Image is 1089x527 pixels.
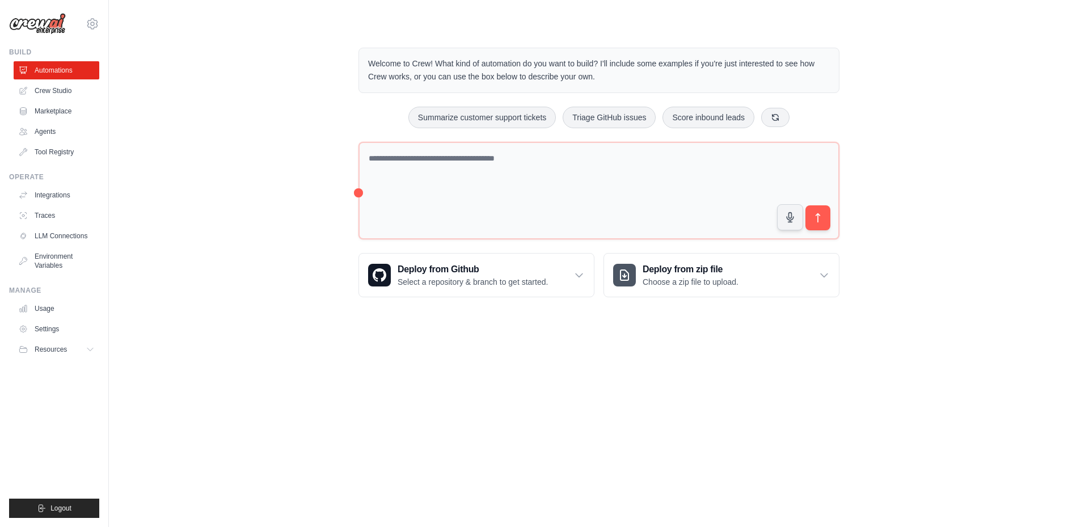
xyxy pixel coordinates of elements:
a: Automations [14,61,99,79]
span: Logout [50,504,71,513]
span: Resources [35,345,67,354]
a: Tool Registry [14,143,99,161]
p: Choose a zip file to upload. [643,276,738,288]
button: Triage GitHub issues [563,107,656,128]
a: Environment Variables [14,247,99,275]
button: Resources [14,340,99,359]
button: Logout [9,499,99,518]
a: Usage [14,300,99,318]
div: Operate [9,172,99,182]
h3: Deploy from Github [398,263,548,276]
a: Agents [14,123,99,141]
a: Settings [14,320,99,338]
h3: Deploy from zip file [643,263,738,276]
a: LLM Connections [14,227,99,245]
a: Marketplace [14,102,99,120]
p: Select a repository & branch to get started. [398,276,548,288]
button: Summarize customer support tickets [408,107,556,128]
div: Manage [9,286,99,295]
a: Integrations [14,186,99,204]
a: Crew Studio [14,82,99,100]
img: Logo [9,13,66,35]
a: Traces [14,206,99,225]
button: Score inbound leads [662,107,754,128]
div: Build [9,48,99,57]
p: Welcome to Crew! What kind of automation do you want to build? I'll include some examples if you'... [368,57,830,83]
